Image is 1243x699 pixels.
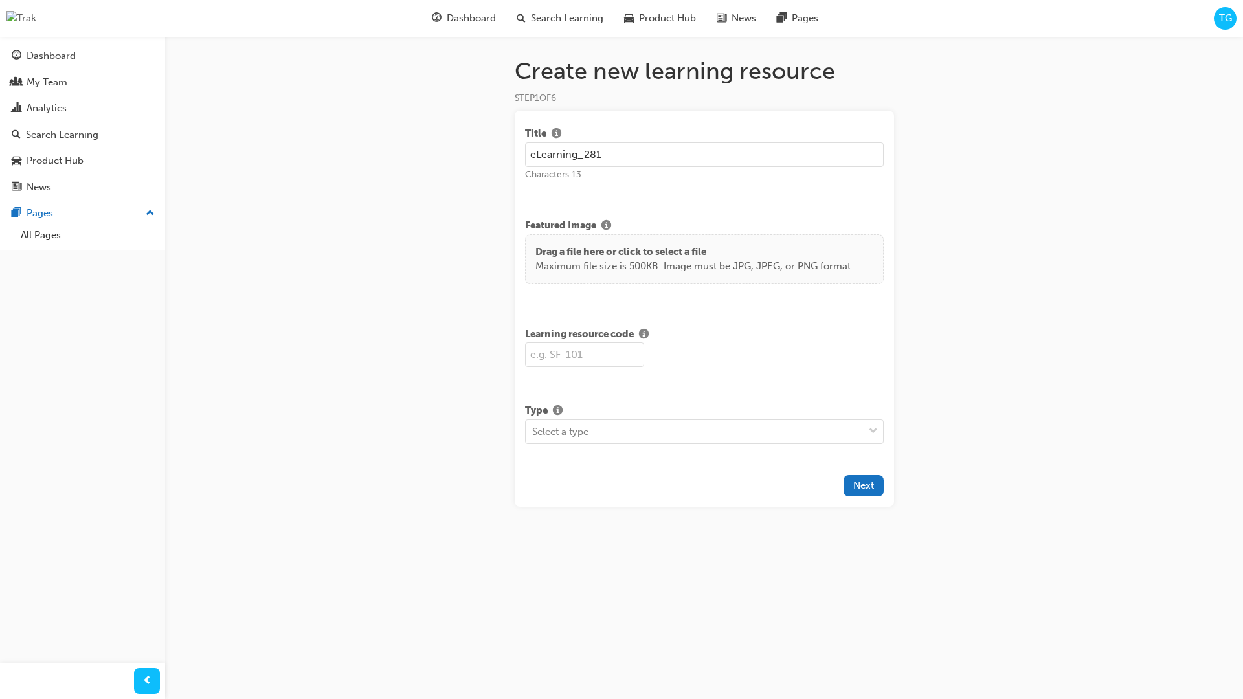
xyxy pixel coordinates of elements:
span: car-icon [12,155,21,167]
span: search-icon [517,10,526,27]
span: Type [525,403,548,419]
div: Dashboard [27,49,76,63]
span: STEP 1 OF 6 [515,93,556,104]
div: Drag a file here or click to select a fileMaximum file size is 500KB. Image must be JPG, JPEG, or... [525,234,884,284]
span: info-icon [552,129,561,140]
a: car-iconProduct Hub [614,5,706,32]
div: My Team [27,75,67,90]
a: News [5,175,160,199]
div: Select a type [532,424,588,439]
button: Pages [5,201,160,225]
button: DashboardMy TeamAnalyticsSearch LearningProduct HubNews [5,41,160,201]
img: Trak [6,11,36,26]
span: Characters: 13 [525,169,581,180]
a: Dashboard [5,44,160,68]
a: Analytics [5,96,160,120]
span: chart-icon [12,103,21,115]
a: Product Hub [5,149,160,173]
div: Pages [27,206,53,221]
span: Pages [792,11,818,26]
span: guage-icon [12,50,21,62]
div: Product Hub [27,153,84,168]
span: down-icon [869,423,878,440]
span: guage-icon [432,10,442,27]
a: Search Learning [5,123,160,147]
button: Next [844,475,884,496]
span: news-icon [717,10,726,27]
span: Dashboard [447,11,496,26]
div: Analytics [27,101,67,116]
a: search-iconSearch Learning [506,5,614,32]
a: pages-iconPages [767,5,829,32]
span: Title [525,126,546,142]
button: Show info [596,218,616,234]
a: My Team [5,71,160,94]
span: Next [853,480,874,491]
span: info-icon [553,406,563,417]
button: Show info [546,126,566,142]
span: Featured Image [525,218,596,234]
button: Show info [634,327,654,343]
span: TG [1219,11,1232,26]
span: Product Hub [639,11,696,26]
span: up-icon [146,205,155,222]
p: Maximum file size is 500KB. Image must be JPG, JPEG, or PNG format. [535,259,853,274]
a: All Pages [16,225,160,245]
span: prev-icon [142,673,152,689]
span: pages-icon [777,10,787,27]
span: pages-icon [12,208,21,219]
span: info-icon [601,221,611,232]
a: guage-iconDashboard [421,5,506,32]
span: Search Learning [531,11,603,26]
div: Search Learning [26,128,98,142]
span: News [732,11,756,26]
button: TG [1214,7,1237,30]
span: search-icon [12,129,21,141]
p: Drag a file here or click to select a file [535,245,853,260]
span: info-icon [639,329,649,341]
a: news-iconNews [706,5,767,32]
input: e.g. Sales Fundamentals [525,142,884,167]
span: people-icon [12,77,21,89]
span: car-icon [624,10,634,27]
span: news-icon [12,182,21,194]
h1: Create new learning resource [515,57,894,85]
input: e.g. SF-101 [525,342,644,367]
div: News [27,180,51,195]
span: Learning resource code [525,327,634,343]
button: Show info [548,403,568,419]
